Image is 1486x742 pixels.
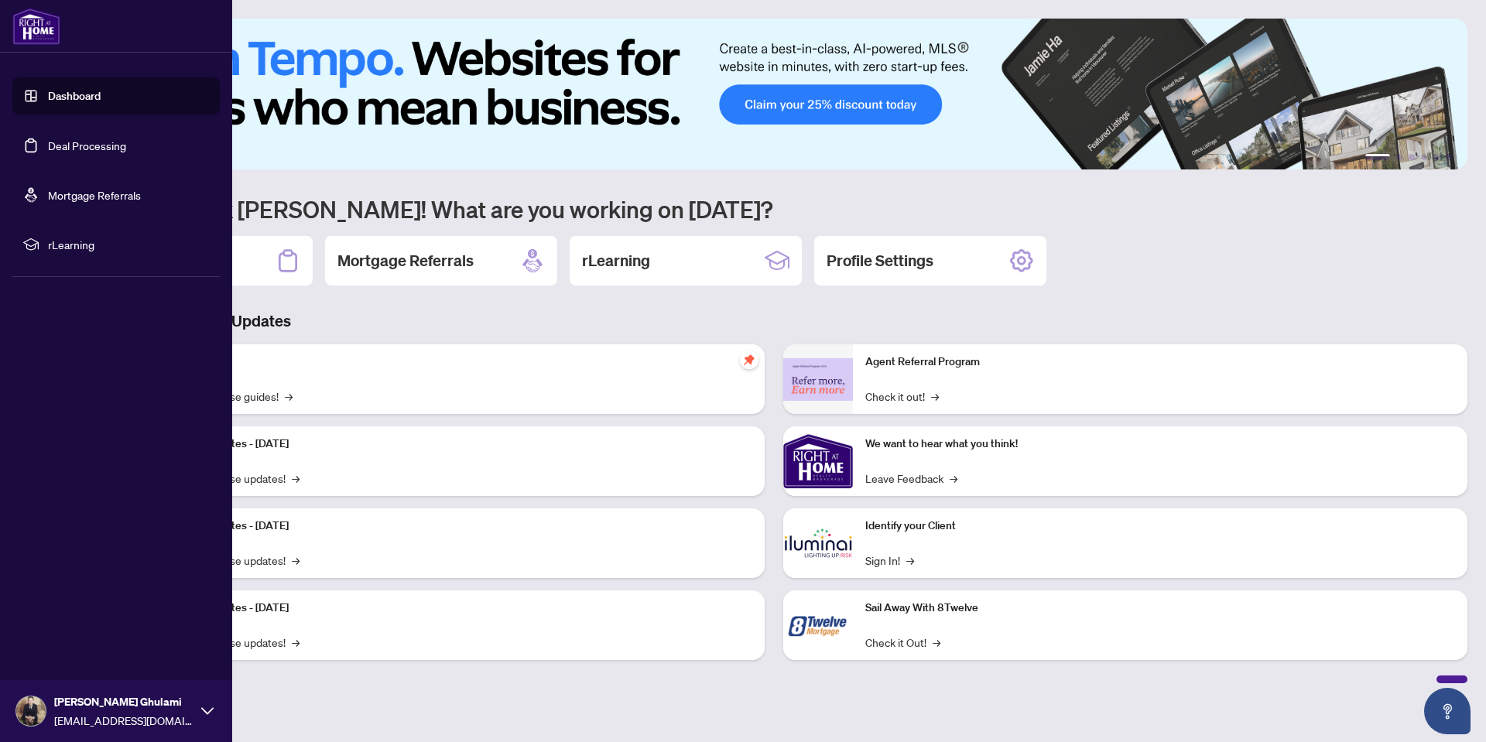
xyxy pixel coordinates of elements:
[906,552,914,569] span: →
[865,470,957,487] a: Leave Feedback→
[163,518,752,535] p: Platform Updates - [DATE]
[950,470,957,487] span: →
[1424,688,1471,734] button: Open asap
[931,388,939,405] span: →
[292,634,300,651] span: →
[163,436,752,453] p: Platform Updates - [DATE]
[827,250,933,272] h2: Profile Settings
[48,89,101,103] a: Dashboard
[1433,154,1440,160] button: 5
[48,236,209,253] span: rLearning
[933,634,940,651] span: →
[783,590,853,660] img: Sail Away With 8Twelve
[48,138,126,152] a: Deal Processing
[1409,154,1415,160] button: 3
[865,634,940,651] a: Check it Out!→
[783,508,853,578] img: Identify your Client
[865,354,1455,371] p: Agent Referral Program
[783,358,853,401] img: Agent Referral Program
[865,436,1455,453] p: We want to hear what you think!
[16,696,46,726] img: Profile Icon
[292,552,300,569] span: →
[285,388,293,405] span: →
[865,518,1455,535] p: Identify your Client
[1421,154,1427,160] button: 4
[54,712,193,729] span: [EMAIL_ADDRESS][DOMAIN_NAME]
[80,19,1467,169] img: Slide 0
[865,552,914,569] a: Sign In!→
[48,188,141,202] a: Mortgage Referrals
[54,693,193,710] span: [PERSON_NAME] Ghulami
[1446,154,1452,160] button: 6
[163,600,752,617] p: Platform Updates - [DATE]
[865,388,939,405] a: Check it out!→
[740,350,758,369] span: pushpin
[582,250,650,272] h2: rLearning
[292,470,300,487] span: →
[865,600,1455,617] p: Sail Away With 8Twelve
[337,250,474,272] h2: Mortgage Referrals
[80,310,1467,332] h3: Brokerage & Industry Updates
[783,426,853,496] img: We want to hear what you think!
[163,354,752,371] p: Self-Help
[1396,154,1402,160] button: 2
[12,8,60,45] img: logo
[80,194,1467,224] h1: Welcome back [PERSON_NAME]! What are you working on [DATE]?
[1365,154,1390,160] button: 1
